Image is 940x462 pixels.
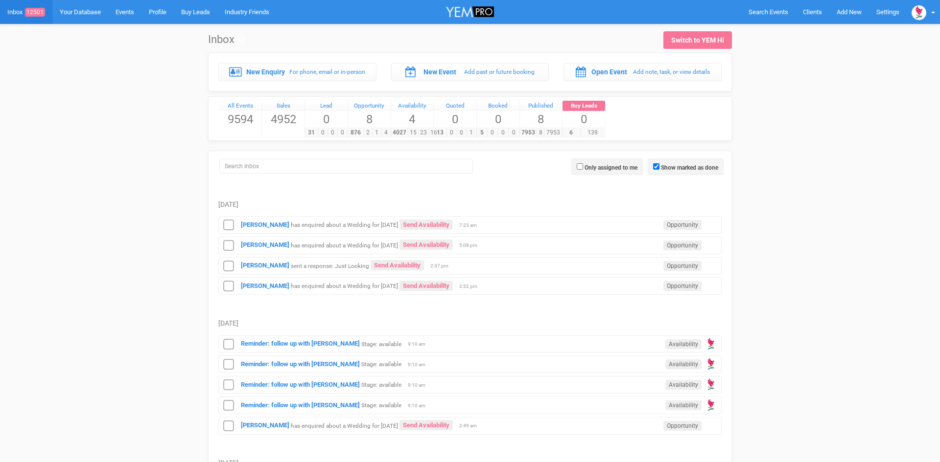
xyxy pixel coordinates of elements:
[399,240,453,250] a: Send Availability
[289,68,365,75] small: For phone, email or in-person
[262,111,305,128] span: 4952
[408,128,419,137] span: 15
[241,262,289,269] a: [PERSON_NAME]
[661,163,718,172] label: Show marked as done
[912,5,926,20] img: open-uri20190322-4-14wp8y4
[348,128,364,137] span: 876
[218,320,722,327] h5: [DATE]
[408,382,432,389] span: 9:10 am
[348,101,391,111] a: Opportunity
[372,128,381,137] span: 1
[497,128,509,137] span: 0
[408,341,432,348] span: 9:10 am
[328,128,338,137] span: 0
[464,68,535,75] small: Add past or future booking
[219,159,473,174] input: Search Inbox
[665,359,702,369] span: Availability
[665,380,702,390] span: Availability
[459,242,484,249] span: 5:08 pm
[241,221,289,228] a: [PERSON_NAME]
[428,128,439,137] span: 16
[219,111,262,128] span: 9594
[663,241,702,250] span: Opportunity
[361,402,401,409] small: Stage: available
[544,128,562,137] span: 7953
[519,128,538,137] span: 7953
[704,378,718,392] img: open-uri20190322-4-14wp8y4
[241,241,289,248] a: [PERSON_NAME]
[663,421,702,431] span: Opportunity
[520,101,563,111] div: Published
[305,101,348,111] a: Lead
[704,357,718,371] img: open-uri20190322-4-14wp8y4
[663,281,702,291] span: Opportunity
[219,101,262,111] a: All Events
[291,283,398,289] small: has enquired about a Wedding for [DATE]
[591,67,627,77] label: Open Event
[562,128,580,137] span: 6
[399,420,453,430] a: Send Availability
[477,101,519,111] a: Booked
[665,400,702,410] span: Availability
[208,34,246,45] h1: Inbox
[537,128,544,137] span: 8
[459,283,484,290] span: 2:32 pm
[433,128,447,137] span: 13
[291,242,398,248] small: has enquired about a Wedding for [DATE]
[459,422,484,429] span: 2:49 am
[434,101,476,111] a: Quoted
[361,361,401,368] small: Stage: available
[446,128,457,137] span: 0
[704,398,718,412] img: open-uri20190322-4-14wp8y4
[241,282,289,289] a: [PERSON_NAME]
[218,63,376,81] a: New Enquiry For phone, email or in-person
[361,340,401,347] small: Stage: available
[430,263,455,269] span: 2:37 pm
[399,220,453,230] a: Send Availability
[318,128,328,137] span: 0
[580,128,605,137] span: 139
[477,111,519,128] span: 0
[291,262,369,269] small: sent a response: Just Looking
[291,221,398,228] small: has enquired about a Wedding for [DATE]
[459,222,484,229] span: 7:23 am
[456,128,467,137] span: 0
[671,35,724,45] div: Switch to YEM Hi
[241,360,360,368] a: Reminder: follow up with [PERSON_NAME]
[241,421,289,429] strong: [PERSON_NAME]
[391,101,434,111] a: Availability
[487,128,498,137] span: 0
[803,8,822,16] span: Clients
[563,101,605,111] a: Buy Leads
[633,68,710,75] small: Add note, task, or view details
[563,111,605,128] span: 0
[423,67,456,77] label: New Event
[241,340,360,347] a: Reminder: follow up with [PERSON_NAME]
[663,261,702,271] span: Opportunity
[371,260,424,270] a: Send Availability
[246,67,285,77] label: New Enquiry
[241,381,360,388] a: Reminder: follow up with [PERSON_NAME]
[241,401,360,409] a: Reminder: follow up with [PERSON_NAME]
[348,111,391,128] span: 8
[665,339,702,349] span: Availability
[663,31,732,49] a: Switch to YEM Hi
[262,101,305,111] a: Sales
[434,111,476,128] span: 0
[418,128,429,137] span: 23
[704,337,718,351] img: open-uri20190322-4-14wp8y4
[564,63,722,81] a: Open Event Add note, task, or view details
[408,402,432,409] span: 9:10 am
